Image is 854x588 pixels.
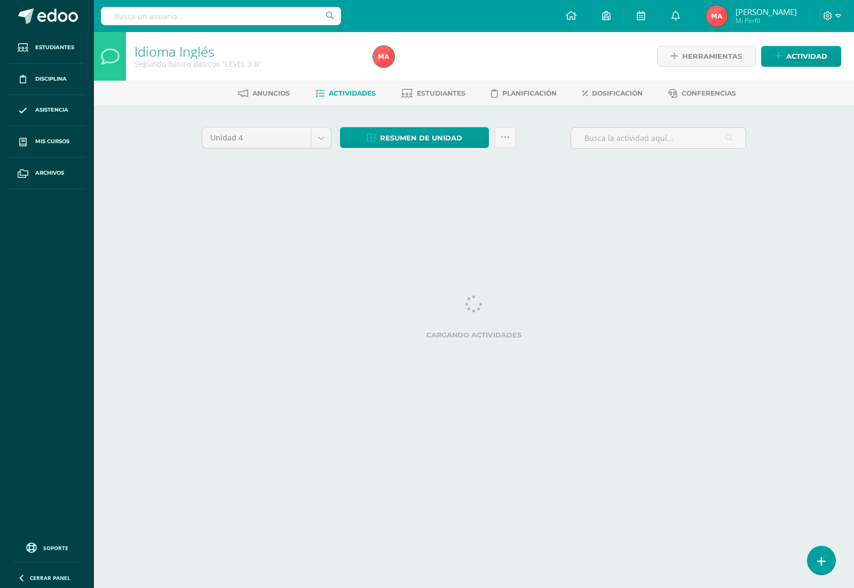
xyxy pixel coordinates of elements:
span: Mi Perfil [736,16,797,25]
span: Conferencias [682,89,736,97]
label: Cargando actividades [202,331,746,339]
span: Cerrar panel [30,574,70,582]
input: Busca la actividad aquí... [571,128,746,148]
a: Actividades [315,85,376,102]
a: Soporte [13,540,81,554]
a: Mis cursos [9,126,85,158]
input: Busca un usuario... [101,7,341,25]
img: 12ecad56ef4e52117aff8f81ddb9cf7f.png [706,5,728,27]
span: Planificación [502,89,557,97]
div: Segundo Básico Basicos 'LEVEL 3 B' [135,59,360,69]
span: Asistencia [35,106,68,114]
a: Archivos [9,158,85,189]
a: Anuncios [238,85,290,102]
a: Unidad 4 [202,128,331,148]
a: Estudiantes [401,85,465,102]
span: Anuncios [252,89,290,97]
span: Resumen de unidad [380,128,462,148]
span: Actividades [329,89,376,97]
a: Herramientas [657,46,756,67]
a: Resumen de unidad [340,127,489,148]
span: Dosificación [592,89,643,97]
span: Soporte [43,544,68,552]
span: Disciplina [35,75,67,83]
a: Estudiantes [9,32,85,64]
span: [PERSON_NAME] [736,6,797,17]
a: Planificación [491,85,557,102]
span: Herramientas [682,46,742,66]
a: Idioma Inglés [135,42,215,60]
a: Asistencia [9,95,85,127]
span: Mis cursos [35,137,69,146]
span: Actividad [786,46,827,66]
a: Actividad [761,46,841,67]
span: Estudiantes [35,43,74,52]
a: Disciplina [9,64,85,95]
a: Dosificación [582,85,643,102]
h1: Idioma Inglés [135,44,360,59]
img: 12ecad56ef4e52117aff8f81ddb9cf7f.png [373,46,394,67]
span: Archivos [35,169,64,177]
span: Unidad 4 [210,128,303,148]
span: Estudiantes [417,89,465,97]
a: Conferencias [668,85,736,102]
